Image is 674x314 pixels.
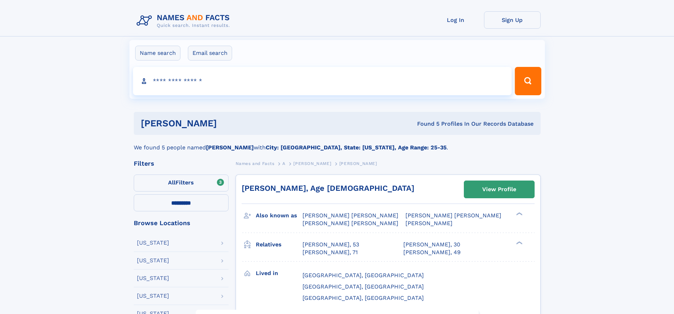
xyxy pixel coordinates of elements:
[134,175,229,192] label: Filters
[403,241,460,249] a: [PERSON_NAME], 30
[135,46,180,61] label: Name search
[303,283,424,290] span: [GEOGRAPHIC_DATA], [GEOGRAPHIC_DATA]
[256,210,303,222] h3: Also known as
[134,160,229,167] div: Filters
[282,159,286,168] a: A
[464,181,534,198] a: View Profile
[405,212,501,219] span: [PERSON_NAME] [PERSON_NAME]
[206,144,254,151] b: [PERSON_NAME]
[242,184,414,193] a: [PERSON_NAME], Age [DEMOGRAPHIC_DATA]
[303,241,359,249] a: [PERSON_NAME], 53
[236,159,275,168] a: Names and Facts
[188,46,232,61] label: Email search
[168,179,175,186] span: All
[515,67,541,95] button: Search Button
[256,267,303,279] h3: Lived in
[303,220,398,227] span: [PERSON_NAME] [PERSON_NAME]
[514,240,523,245] div: ❯
[303,249,358,256] a: [PERSON_NAME], 71
[339,161,377,166] span: [PERSON_NAME]
[303,212,398,219] span: [PERSON_NAME] [PERSON_NAME]
[405,220,453,227] span: [PERSON_NAME]
[137,275,169,281] div: [US_STATE]
[256,239,303,251] h3: Relatives
[303,272,424,279] span: [GEOGRAPHIC_DATA], [GEOGRAPHIC_DATA]
[134,135,541,152] div: We found 5 people named with .
[141,119,317,128] h1: [PERSON_NAME]
[293,161,331,166] span: [PERSON_NAME]
[293,159,331,168] a: [PERSON_NAME]
[137,293,169,299] div: [US_STATE]
[403,249,461,256] a: [PERSON_NAME], 49
[317,120,534,128] div: Found 5 Profiles In Our Records Database
[514,212,523,216] div: ❯
[137,258,169,263] div: [US_STATE]
[134,11,236,30] img: Logo Names and Facts
[303,295,424,301] span: [GEOGRAPHIC_DATA], [GEOGRAPHIC_DATA]
[137,240,169,246] div: [US_STATE]
[133,67,512,95] input: search input
[482,181,516,198] div: View Profile
[134,220,229,226] div: Browse Locations
[266,144,447,151] b: City: [GEOGRAPHIC_DATA], State: [US_STATE], Age Range: 25-35
[427,11,484,29] a: Log In
[484,11,541,29] a: Sign Up
[282,161,286,166] span: A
